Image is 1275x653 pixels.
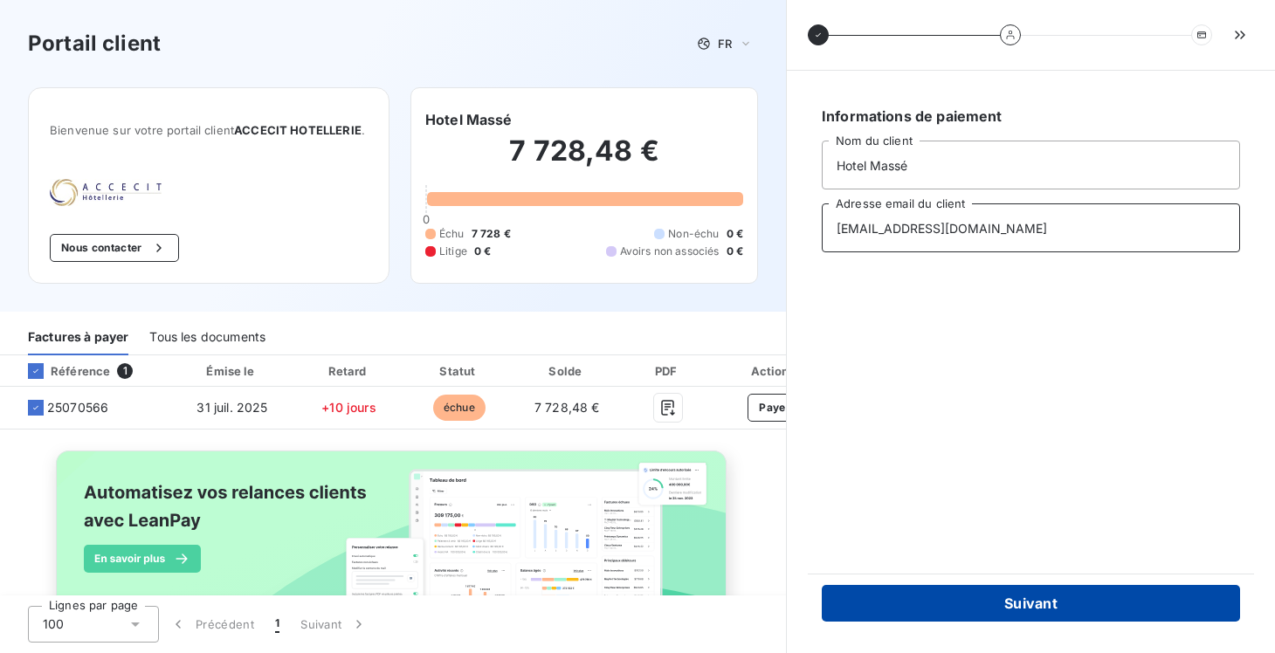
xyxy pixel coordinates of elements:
div: Référence [14,363,110,379]
span: 0 € [727,244,743,259]
span: échue [433,395,486,421]
span: +10 jours [321,400,376,415]
h3: Portail client [28,28,161,59]
input: placeholder [822,203,1240,252]
input: placeholder [822,141,1240,189]
span: Litige [439,244,467,259]
button: 1 [265,606,290,643]
h6: Hotel Massé [425,109,513,130]
span: ACCECIT HOTELLERIE [234,123,362,137]
div: Tous les documents [149,319,265,355]
button: Nous contacter [50,234,179,262]
h6: Informations de paiement [822,106,1240,127]
span: Bienvenue sur votre portail client . [50,123,368,137]
div: Solde [517,362,617,380]
div: Actions [720,362,830,380]
span: 7 728 € [472,226,511,242]
span: 31 juil. 2025 [196,400,267,415]
span: 1 [275,615,279,633]
div: Émise le [175,362,289,380]
span: 7 728,48 € [534,400,600,415]
span: Non-échu [668,226,719,242]
img: Company logo [50,179,162,206]
span: Échu [439,226,465,242]
div: Factures à payer [28,319,128,355]
span: 0 € [474,244,491,259]
span: 0 € [727,226,743,242]
button: Précédent [159,606,265,643]
span: FR [718,37,732,51]
button: Payer [748,394,802,422]
span: 0 [423,212,430,226]
h2: 7 728,48 € [425,134,743,186]
span: 25070566 [47,399,108,416]
button: Suivant [822,585,1240,622]
span: 100 [43,615,64,633]
div: PDF [624,362,712,380]
span: Avoirs non associés [620,244,720,259]
div: Statut [408,362,510,380]
span: 1 [117,363,133,379]
div: Retard [297,362,402,380]
button: Suivant [290,606,378,643]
